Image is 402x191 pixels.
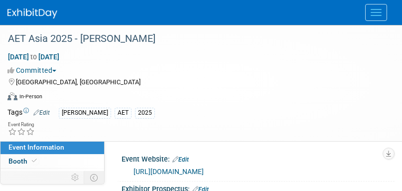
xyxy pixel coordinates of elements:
span: Event Information [8,143,64,151]
button: Committed [7,65,60,75]
img: ExhibitDay [7,8,57,18]
span: to [29,53,38,61]
span: Booth [8,157,39,165]
button: Menu [365,4,387,21]
td: Personalize Event Tab Strip [67,171,84,184]
a: [URL][DOMAIN_NAME] [134,168,204,176]
td: Toggle Event Tabs [84,171,105,184]
div: AET Asia 2025 - [PERSON_NAME] [4,30,382,48]
span: [DATE] [DATE] [7,52,60,61]
div: Event Website: [122,152,395,165]
a: Staff1 [0,169,104,182]
div: Event Format [7,91,390,106]
div: Event Rating [8,122,35,127]
div: 2025 [135,108,155,118]
div: [PERSON_NAME] [59,108,111,118]
a: Booth [0,155,104,168]
td: Tags [7,107,50,119]
span: 1 [26,171,33,179]
i: Booth reservation complete [32,158,37,164]
a: Edit [172,156,189,163]
span: [GEOGRAPHIC_DATA], [GEOGRAPHIC_DATA] [16,78,140,86]
span: Staff [8,171,33,179]
a: Edit [33,109,50,116]
a: Event Information [0,141,104,154]
div: In-Person [19,93,42,100]
img: Format-Inperson.png [7,92,17,100]
div: AET [115,108,132,118]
